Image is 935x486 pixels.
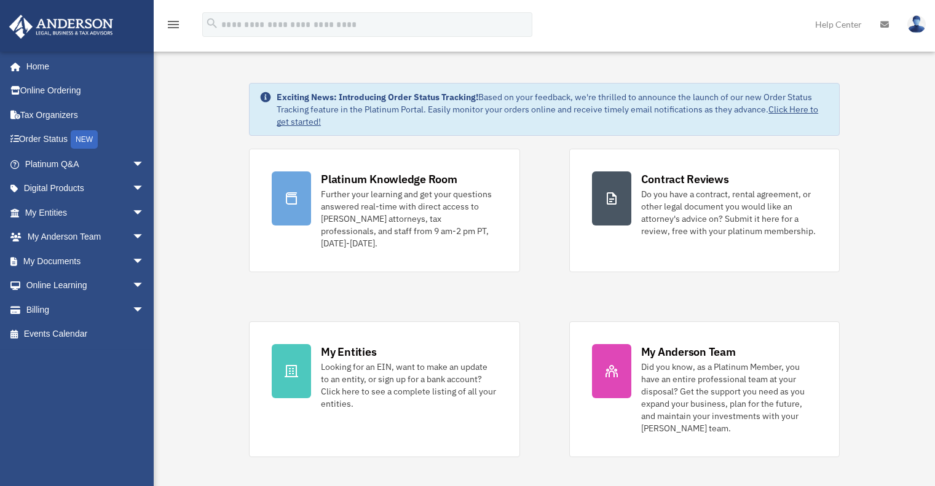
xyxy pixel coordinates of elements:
div: Further your learning and get your questions answered real-time with direct access to [PERSON_NAM... [321,188,497,249]
div: Platinum Knowledge Room [321,171,457,187]
a: menu [166,22,181,32]
span: arrow_drop_down [132,273,157,299]
div: NEW [71,130,98,149]
a: Digital Productsarrow_drop_down [9,176,163,201]
a: My Entitiesarrow_drop_down [9,200,163,225]
div: Did you know, as a Platinum Member, you have an entire professional team at your disposal? Get th... [641,361,817,434]
a: Contract Reviews Do you have a contract, rental agreement, or other legal document you would like... [569,149,840,272]
a: My Anderson Teamarrow_drop_down [9,225,163,249]
a: Platinum Knowledge Room Further your learning and get your questions answered real-time with dire... [249,149,519,272]
a: My Documentsarrow_drop_down [9,249,163,273]
a: My Entities Looking for an EIN, want to make an update to an entity, or sign up for a bank accoun... [249,321,519,457]
div: Looking for an EIN, want to make an update to an entity, or sign up for a bank account? Click her... [321,361,497,410]
i: search [205,17,219,30]
strong: Exciting News: Introducing Order Status Tracking! [277,92,478,103]
img: Anderson Advisors Platinum Portal [6,15,117,39]
div: Do you have a contract, rental agreement, or other legal document you would like an attorney's ad... [641,188,817,237]
a: Order StatusNEW [9,127,163,152]
div: My Anderson Team [641,344,736,359]
a: Billingarrow_drop_down [9,297,163,322]
div: Based on your feedback, we're thrilled to announce the launch of our new Order Status Tracking fe... [277,91,829,128]
a: Online Ordering [9,79,163,103]
a: Platinum Q&Aarrow_drop_down [9,152,163,176]
span: arrow_drop_down [132,225,157,250]
i: menu [166,17,181,32]
span: arrow_drop_down [132,152,157,177]
div: My Entities [321,344,376,359]
a: My Anderson Team Did you know, as a Platinum Member, you have an entire professional team at your... [569,321,840,457]
a: Tax Organizers [9,103,163,127]
span: arrow_drop_down [132,249,157,274]
a: Events Calendar [9,322,163,347]
span: arrow_drop_down [132,176,157,202]
a: Home [9,54,157,79]
span: arrow_drop_down [132,200,157,225]
a: Click Here to get started! [277,104,818,127]
a: Online Learningarrow_drop_down [9,273,163,298]
span: arrow_drop_down [132,297,157,323]
div: Contract Reviews [641,171,729,187]
img: User Pic [907,15,926,33]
